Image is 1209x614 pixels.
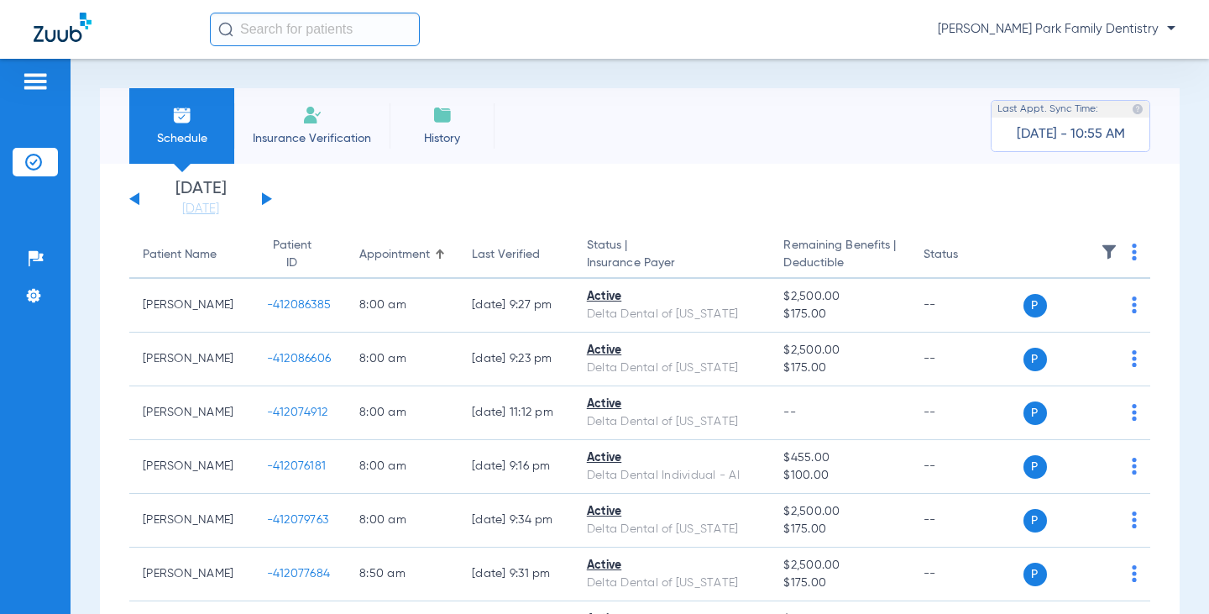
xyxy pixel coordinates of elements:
span: Schedule [142,130,222,147]
td: 8:00 AM [346,494,458,548]
td: -- [910,279,1023,333]
img: group-dot-blue.svg [1132,297,1137,313]
td: -- [910,548,1023,601]
div: Delta Dental of [US_STATE] [587,575,757,592]
img: hamburger-icon [22,71,49,92]
div: Active [587,396,757,413]
td: [PERSON_NAME] [129,279,254,333]
span: -412077684 [267,568,331,580]
span: $175.00 [783,306,896,323]
span: P [1023,563,1047,586]
div: Patient Name [143,246,217,264]
div: Active [587,557,757,575]
td: 8:00 AM [346,440,458,494]
div: Patient Name [143,246,240,264]
div: Appointment [359,246,430,264]
td: -- [910,333,1023,386]
td: [DATE] 9:34 PM [458,494,573,548]
div: Delta Dental of [US_STATE] [587,413,757,431]
img: History [432,105,453,125]
span: -412086385 [267,299,332,311]
div: Active [587,503,757,521]
div: Active [587,449,757,467]
img: group-dot-blue.svg [1132,512,1137,528]
span: Last Appt. Sync Time: [997,101,1098,118]
span: Insurance Payer [587,255,757,272]
span: -412086606 [267,353,332,365]
span: -- [783,407,796,418]
td: [DATE] 9:16 PM [458,440,573,494]
li: [DATE] [150,181,251,218]
span: $2,500.00 [783,288,896,306]
td: 8:00 AM [346,386,458,440]
span: $175.00 [783,521,896,538]
img: group-dot-blue.svg [1132,565,1137,582]
td: [PERSON_NAME] [129,333,254,386]
div: Last Verified [472,246,560,264]
td: -- [910,440,1023,494]
td: [PERSON_NAME] [129,494,254,548]
span: $175.00 [783,575,896,592]
span: $2,500.00 [783,557,896,575]
td: [PERSON_NAME] [129,440,254,494]
span: P [1023,401,1047,425]
img: group-dot-blue.svg [1132,404,1137,421]
span: History [402,130,482,147]
div: Active [587,288,757,306]
img: filter.svg [1101,244,1117,260]
td: 8:50 AM [346,548,458,601]
img: Search Icon [218,22,233,37]
td: [PERSON_NAME] [129,548,254,601]
span: $2,500.00 [783,342,896,359]
div: Active [587,342,757,359]
input: Search for patients [210,13,420,46]
span: -412076181 [267,460,327,472]
span: $455.00 [783,449,896,467]
img: group-dot-blue.svg [1132,458,1137,475]
img: group-dot-blue.svg [1132,350,1137,367]
div: Patient ID [267,237,333,272]
td: [DATE] 9:27 PM [458,279,573,333]
img: group-dot-blue.svg [1132,244,1137,260]
td: [DATE] 9:23 PM [458,333,573,386]
a: [DATE] [150,201,251,218]
td: [DATE] 11:12 PM [458,386,573,440]
span: [PERSON_NAME] Park Family Dentistry [938,21,1175,38]
div: Appointment [359,246,445,264]
th: Status [910,232,1023,279]
div: Delta Dental of [US_STATE] [587,521,757,538]
span: P [1023,509,1047,533]
span: P [1023,294,1047,317]
div: Delta Dental of [US_STATE] [587,306,757,323]
span: P [1023,455,1047,479]
img: last sync help info [1132,103,1144,115]
div: Patient ID [267,237,318,272]
span: P [1023,348,1047,371]
span: $2,500.00 [783,503,896,521]
td: 8:00 AM [346,279,458,333]
span: [DATE] - 10:55 AM [1017,126,1125,143]
img: Schedule [172,105,192,125]
span: $175.00 [783,359,896,377]
div: Last Verified [472,246,540,264]
th: Status | [573,232,771,279]
img: Zuub Logo [34,13,92,42]
div: Delta Dental of [US_STATE] [587,359,757,377]
th: Remaining Benefits | [770,232,909,279]
span: Insurance Verification [247,130,377,147]
td: 8:00 AM [346,333,458,386]
td: [DATE] 9:31 PM [458,548,573,601]
td: [PERSON_NAME] [129,386,254,440]
span: -412079763 [267,514,329,526]
td: -- [910,494,1023,548]
td: -- [910,386,1023,440]
img: Manual Insurance Verification [302,105,322,125]
span: -412074912 [267,407,328,418]
span: $100.00 [783,467,896,485]
span: Deductible [783,255,896,272]
div: Delta Dental Individual - AI [587,467,757,485]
